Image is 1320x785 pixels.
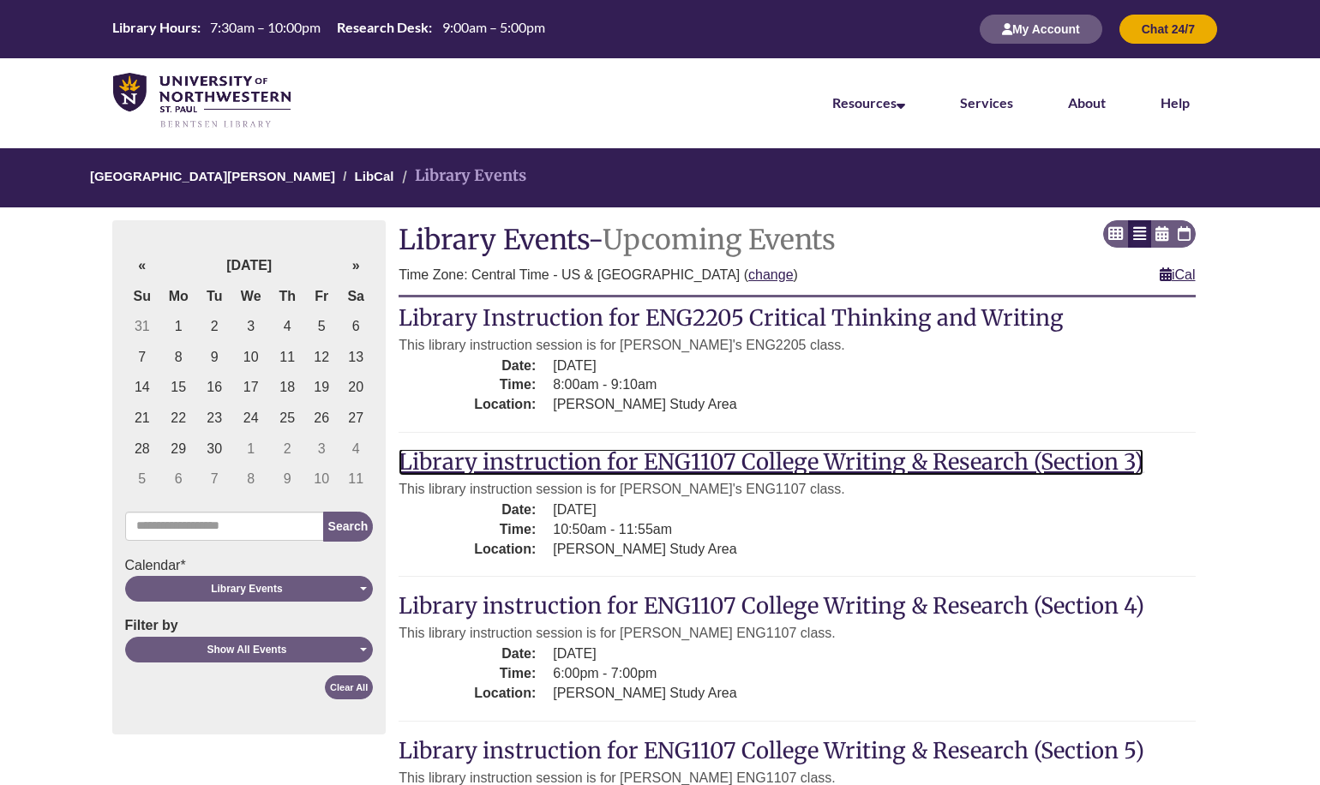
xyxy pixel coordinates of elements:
th: » [339,250,373,281]
a: Library Instruction for ENG2205 Critical Thinking and Writing [399,304,1064,332]
a: About [1068,94,1106,111]
span: Required [180,558,185,572]
dd: 6:00pm - 7:00pm [553,664,1195,684]
a: Resources [832,94,905,111]
td: 29 [159,434,197,464]
td: 20 [339,372,373,403]
th: Th [270,281,304,312]
th: [DATE] [159,250,339,281]
nav: Breadcrumb [112,148,1209,207]
th: Fr [304,281,339,312]
dd: [PERSON_NAME] Study Area [553,540,1195,560]
a: Help [1161,94,1190,111]
dt: Time: [399,664,536,684]
div: This library instruction session is for [PERSON_NAME] ENG1107 class. [399,622,1195,644]
dt: Location: [399,540,536,560]
dt: Date: [399,357,536,376]
td: 9 [197,342,231,373]
td: 28 [125,434,160,464]
div: This library instruction session is for [PERSON_NAME]'s ENG1107 class. [399,478,1195,500]
td: 11 [270,342,304,373]
a: Library instruction for ENG1107 College Writing & Research (Section 3) [399,448,1143,476]
span: Filter by [125,618,178,632]
td: 5 [304,311,339,342]
td: 5 [125,464,160,494]
td: 26 [304,403,339,434]
th: Tu [197,281,231,312]
th: Mo [159,281,197,312]
span: Library Events [399,223,588,257]
table: Hours Today [105,18,551,39]
label: Calendar [125,554,186,577]
dt: Date: [399,644,536,664]
button: My Account [980,15,1102,44]
a: Hours Today [105,18,551,40]
td: 24 [231,403,270,434]
button: Library Events [125,576,374,602]
td: 1 [231,434,270,464]
li: Library Events [398,164,526,189]
div: Show All Events [130,642,364,657]
td: 7 [197,464,231,494]
td: 7 [125,342,160,373]
a: LibCal [355,169,394,183]
th: Sa [339,281,373,312]
td: 19 [304,372,339,403]
span: 7:30am – 10:00pm [210,19,321,35]
td: 1 [159,311,197,342]
td: 23 [197,403,231,434]
a: [GEOGRAPHIC_DATA][PERSON_NAME] [90,169,335,183]
td: 30 [197,434,231,464]
td: 31 [125,311,160,342]
button: Show All Events [125,637,374,662]
td: 17 [231,372,270,403]
td: 4 [270,311,304,342]
td: 10 [231,342,270,373]
dt: Location: [399,684,536,704]
td: 3 [231,311,270,342]
span: Upcoming Events [603,223,836,257]
td: 4 [339,434,373,464]
td: 27 [339,403,373,434]
dt: Date: [399,500,536,520]
td: 11 [339,464,373,494]
td: 6 [159,464,197,494]
a: change [748,267,794,282]
dt: Time: [399,375,536,395]
td: 18 [270,372,304,403]
dd: [DATE] [553,644,1195,664]
dd: 8:00am - 9:10am [553,375,1195,395]
span: 9:00am – 5:00pm [442,19,545,35]
button: Search [323,512,374,542]
a: Clear All [325,675,373,700]
a: Library instruction for ENG1107 College Writing & Research (Section 4) [399,592,1144,620]
div: This library instruction session is for [PERSON_NAME]'s ENG2205 class. [399,334,1195,357]
td: 21 [125,403,160,434]
td: 14 [125,372,160,403]
th: Su [125,281,160,312]
td: 6 [339,311,373,342]
dt: Time: [399,520,536,540]
th: Library Hours: [105,18,203,37]
dd: 10:50am - 11:55am [553,520,1195,540]
a: iCal [1160,267,1196,282]
td: 22 [159,403,197,434]
td: 13 [339,342,373,373]
th: Research Desk: [330,18,435,37]
td: 10 [304,464,339,494]
th: We [231,281,270,312]
button: Chat 24/7 [1119,15,1217,44]
h1: - [399,225,1195,255]
input: Search for event... [125,512,324,541]
dd: [PERSON_NAME] Study Area [553,684,1195,704]
div: Time Zone: Central Time - US & [GEOGRAPHIC_DATA] ( ) [399,264,1195,286]
th: « [125,250,160,281]
a: Chat 24/7 [1119,21,1217,36]
a: Services [960,94,1013,111]
td: 9 [270,464,304,494]
div: Library Events [130,581,364,596]
a: Library instruction for ENG1107 College Writing & Research (Section 5) [399,737,1144,764]
td: 3 [304,434,339,464]
dd: [PERSON_NAME] Study Area [553,395,1195,415]
td: 2 [270,434,304,464]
